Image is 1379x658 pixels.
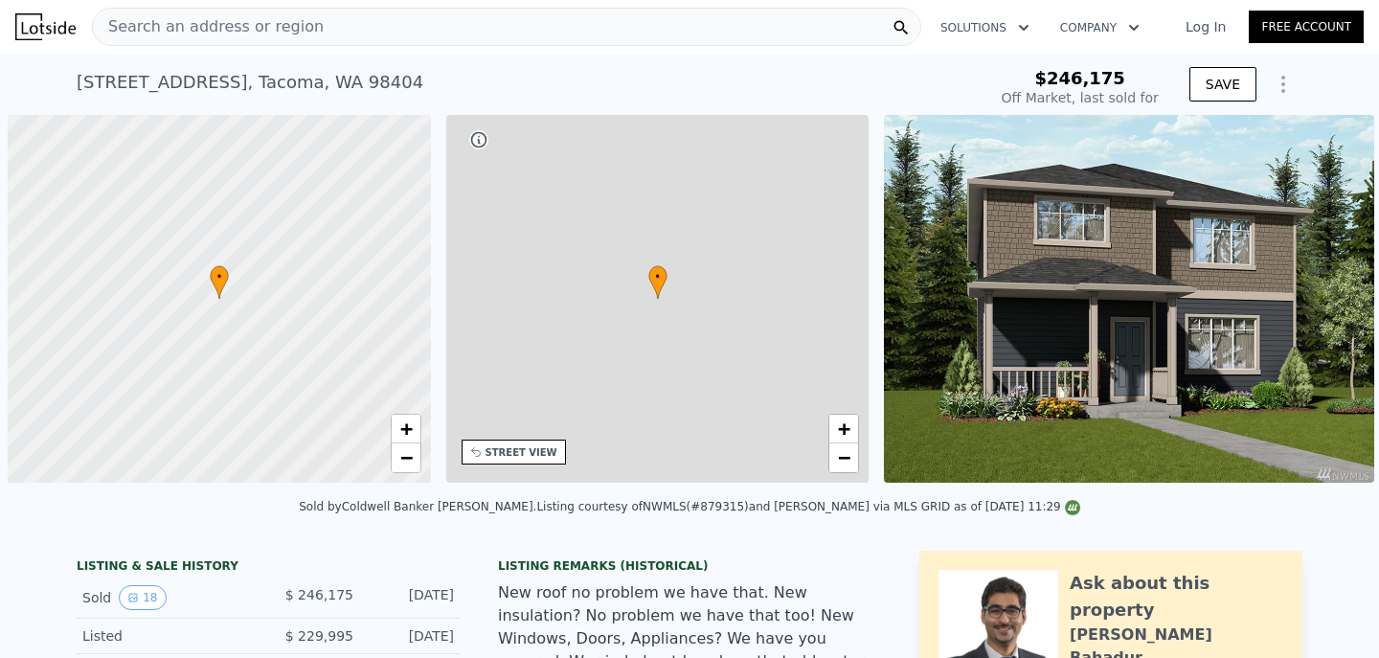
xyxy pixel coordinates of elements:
[838,445,850,469] span: −
[82,626,253,646] div: Listed
[1189,67,1256,102] button: SAVE
[1065,500,1080,515] img: NWMLS Logo
[829,415,858,443] a: Zoom in
[829,443,858,472] a: Zoom out
[119,585,166,610] button: View historical data
[1045,11,1155,45] button: Company
[369,585,454,610] div: [DATE]
[93,15,324,38] span: Search an address or region
[210,265,229,299] div: •
[1249,11,1364,43] a: Free Account
[486,445,557,460] div: STREET VIEW
[392,415,420,443] a: Zoom in
[399,445,412,469] span: −
[15,13,76,40] img: Lotside
[1034,68,1125,88] span: $246,175
[1264,65,1302,103] button: Show Options
[1070,570,1283,624] div: Ask about this property
[1002,88,1159,107] div: Off Market, last sold for
[77,69,423,96] div: [STREET_ADDRESS] , Tacoma , WA 98404
[925,11,1045,45] button: Solutions
[285,628,353,644] span: $ 229,995
[82,585,253,610] div: Sold
[498,558,881,574] div: Listing Remarks (Historical)
[399,417,412,441] span: +
[285,587,353,602] span: $ 246,175
[1163,17,1249,36] a: Log In
[369,626,454,646] div: [DATE]
[648,265,667,299] div: •
[392,443,420,472] a: Zoom out
[648,268,667,285] span: •
[77,558,460,578] div: LISTING & SALE HISTORY
[210,268,229,285] span: •
[884,115,1374,483] img: Sale: 124796943 Parcel: 100881811
[838,417,850,441] span: +
[536,500,1079,513] div: Listing courtesy of NWMLS (#879315) and [PERSON_NAME] via MLS GRID as of [DATE] 11:29
[299,500,536,513] div: Sold by Coldwell Banker [PERSON_NAME] .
